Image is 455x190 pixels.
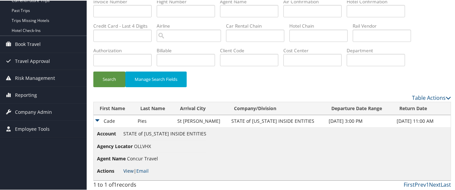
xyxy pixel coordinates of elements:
[283,47,347,53] label: Cost Center
[347,47,410,53] label: Department
[134,114,174,126] td: Pies
[97,167,122,174] span: Actions
[228,114,325,126] td: STATE of [US_STATE] INSIDE ENTITIES
[134,142,151,149] span: OLLVHX
[15,86,37,103] span: Reporting
[412,94,451,101] a: Table Actions
[93,22,157,29] label: Credit Card - Last 4 Digits
[429,180,441,188] a: Next
[441,180,451,188] a: Last
[228,101,325,114] th: Company/Division
[15,35,41,52] span: Book Travel
[97,129,122,137] span: Account
[393,114,451,126] td: [DATE] 11:00 AM
[15,52,50,69] span: Travel Approval
[157,47,220,53] label: Billable
[123,167,149,173] span: |
[93,47,157,53] label: Authorization
[325,101,393,114] th: Departure Date Range: activate to sort column descending
[220,47,283,53] label: Client Code
[97,154,126,162] span: Agent Name
[97,142,133,149] span: Agency Locator
[93,71,125,87] button: Search
[94,114,134,126] td: Cade
[15,69,55,86] span: Risk Management
[15,120,50,137] span: Employee Tools
[393,101,451,114] th: Return Date: activate to sort column ascending
[289,22,353,29] label: Hotel Chain
[353,22,416,29] label: Rail Vendor
[426,180,429,188] a: 1
[94,101,134,114] th: First Name: activate to sort column ascending
[157,22,226,29] label: Airline
[134,101,174,114] th: Last Name: activate to sort column ascending
[114,180,117,188] span: 1
[136,167,149,173] a: Email
[123,130,206,136] span: STATE of [US_STATE] INSIDE ENTITIES
[174,114,228,126] td: St [PERSON_NAME]
[325,114,393,126] td: [DATE] 3:00 PM
[123,167,134,173] a: View
[226,22,289,29] label: Car Rental Chain
[404,180,415,188] a: First
[127,155,158,161] span: Concur Travel
[174,101,228,114] th: Arrival City: activate to sort column ascending
[125,71,187,87] button: Manage Search Fields
[15,103,52,120] span: Company Admin
[415,180,426,188] a: Prev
